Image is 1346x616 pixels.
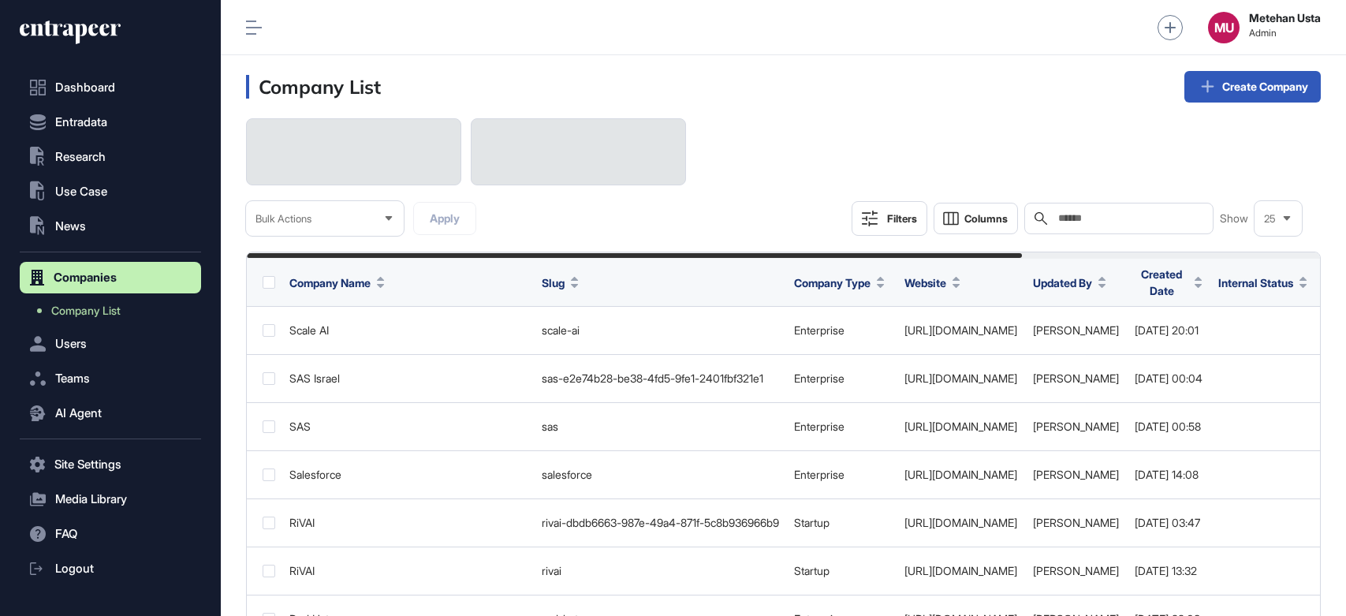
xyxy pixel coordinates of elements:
a: Company List [28,297,201,325]
a: Dashboard [20,72,201,103]
a: Logout [20,553,201,584]
span: Companies [54,271,117,284]
div: Enterprise [794,420,889,433]
a: [URL][DOMAIN_NAME] [904,564,1017,577]
button: Filters [852,201,927,236]
span: Website [904,274,946,291]
span: Created Date [1135,266,1188,299]
span: Teams [55,372,90,385]
div: Enterprise [794,324,889,337]
div: sas [542,420,778,433]
a: [URL][DOMAIN_NAME] [904,371,1017,385]
button: News [20,211,201,242]
span: Company Type [794,274,871,291]
div: Startup [794,565,889,577]
span: Internal Status [1218,274,1293,291]
span: News [55,220,86,233]
div: salesforce [542,469,778,481]
a: [PERSON_NAME] [1033,516,1119,529]
strong: Metehan Usta [1249,12,1321,24]
a: [URL][DOMAIN_NAME] [904,420,1017,433]
span: Admin [1249,28,1321,39]
button: AI Agent [20,398,201,429]
a: [URL][DOMAIN_NAME] [904,468,1017,481]
span: Company List [51,304,121,317]
div: sas-e2e74b28-be38-4fd5-9fe1-2401fbf321e1 [542,372,778,385]
span: AI Agent [55,407,102,420]
div: [DATE] 14:08 [1135,469,1202,481]
span: Dashboard [55,81,115,94]
button: Users [20,328,201,360]
span: Use Case [55,185,107,198]
a: [URL][DOMAIN_NAME] [904,323,1017,337]
button: Created Date [1135,266,1202,299]
button: FAQ [20,518,201,550]
div: scale-ai [542,324,778,337]
button: Columns [934,203,1018,234]
div: [DATE] 20:01 [1135,324,1202,337]
a: [PERSON_NAME] [1033,468,1119,481]
button: Website [904,274,960,291]
button: Media Library [20,483,201,515]
button: Site Settings [20,449,201,480]
div: rivai-dbdb6663-987e-49a4-871f-5c8b936966b9 [542,517,778,529]
h3: Company List [246,75,381,99]
span: Entradata [55,116,107,129]
a: [PERSON_NAME] [1033,371,1119,385]
span: Slug [542,274,565,291]
span: Logout [55,562,94,575]
div: SAS Israel [289,372,526,385]
span: Site Settings [54,458,121,471]
button: Entradata [20,106,201,138]
div: Enterprise [794,469,889,481]
span: Company Name [289,274,371,291]
span: Bulk Actions [255,213,311,225]
div: Enterprise [794,372,889,385]
div: [DATE] 13:32 [1135,565,1202,577]
button: Slug [542,274,579,291]
div: [DATE] 00:58 [1135,420,1202,433]
div: Filters [887,212,917,225]
a: Create Company [1184,71,1321,103]
button: Company Type [794,274,885,291]
a: [PERSON_NAME] [1033,564,1119,577]
a: [URL][DOMAIN_NAME] [904,516,1017,529]
button: Use Case [20,176,201,207]
div: RiVAI [289,565,526,577]
div: SAS [289,420,526,433]
a: [PERSON_NAME] [1033,323,1119,337]
span: 25 [1264,213,1276,225]
span: Columns [964,213,1008,225]
button: Companies [20,262,201,293]
button: MU [1208,12,1240,43]
span: Show [1220,212,1248,225]
div: rivai [542,565,778,577]
span: Research [55,151,106,163]
span: FAQ [55,528,77,540]
button: Teams [20,363,201,394]
div: [DATE] 03:47 [1135,517,1202,529]
div: [DATE] 00:04 [1135,372,1202,385]
a: [PERSON_NAME] [1033,420,1119,433]
span: Updated By [1033,274,1092,291]
button: Research [20,141,201,173]
button: Internal Status [1218,274,1307,291]
button: Company Name [289,274,385,291]
span: Users [55,338,87,350]
button: Updated By [1033,274,1106,291]
div: Scale AI [289,324,526,337]
div: RiVAI [289,517,526,529]
div: Startup [794,517,889,529]
span: Media Library [55,493,127,506]
div: Salesforce [289,469,526,481]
